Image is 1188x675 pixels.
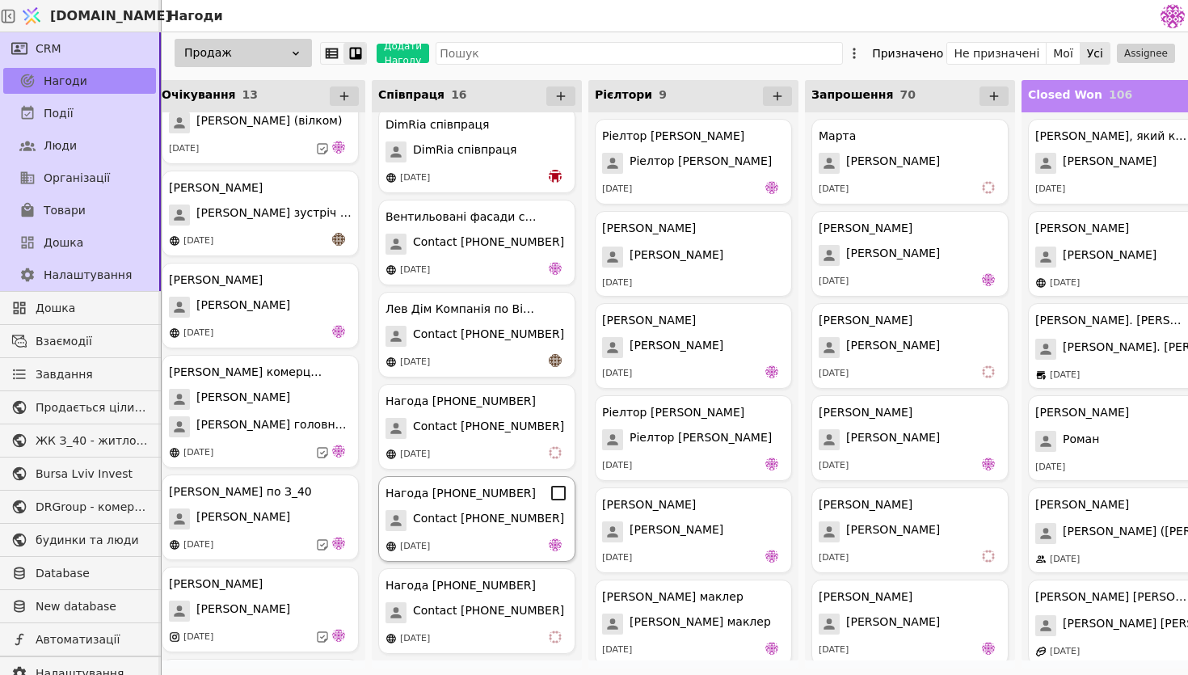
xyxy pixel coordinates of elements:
img: instagram.svg [169,631,180,643]
span: Завдання [36,366,93,383]
div: [PERSON_NAME][PERSON_NAME][DATE]de [162,567,359,652]
div: [DATE] [602,276,632,290]
img: online-store.svg [385,541,397,552]
img: an [549,354,562,367]
span: Contact [PHONE_NUMBER] [413,234,564,255]
span: [PERSON_NAME] [846,153,940,174]
a: ЖК З_40 - житлова та комерційна нерухомість класу Преміум [3,428,156,454]
button: Усі [1081,42,1110,65]
div: [PERSON_NAME] [1035,404,1129,421]
div: Нагода [PHONE_NUMBER] [385,577,536,594]
img: online-store.svg [1035,277,1047,289]
div: [DATE] [602,551,632,565]
img: de [332,141,345,154]
div: [DATE] [819,367,849,381]
a: Додати Нагоду [367,44,429,63]
div: [PERSON_NAME][PERSON_NAME][DATE]de [811,580,1009,665]
div: [PERSON_NAME][PERSON_NAME] зустріч 13.08[DATE]an [162,171,359,256]
div: [DATE] [819,183,849,196]
div: [PERSON_NAME] [819,496,912,513]
div: [DATE] [819,551,849,565]
span: Ріелтор [PERSON_NAME] [630,429,772,450]
span: [PERSON_NAME] [846,614,940,635]
span: будинки та люди [36,532,148,549]
span: [PERSON_NAME] маклер [630,614,771,635]
div: Ріелтор [PERSON_NAME]Ріелтор [PERSON_NAME][DATE]de [595,395,792,481]
div: [DATE] [1050,369,1080,382]
span: [PERSON_NAME] (вілком) [196,112,342,133]
div: [PERSON_NAME][PERSON_NAME][DATE] [595,211,792,297]
span: DRGroup - комерційна нерухоомість [36,499,148,516]
span: [PERSON_NAME] [630,247,723,268]
img: vi [549,631,562,643]
span: [PERSON_NAME] [1063,153,1156,174]
img: an [332,233,345,246]
input: Пошук [436,42,843,65]
div: [DATE] [1050,645,1080,659]
img: de [982,642,995,655]
a: Організації [3,165,156,191]
button: Додати Нагоду [377,44,429,63]
div: [PERSON_NAME] [602,496,696,513]
div: [PERSON_NAME][PERSON_NAME][DATE]vi [811,487,1009,573]
img: de [765,642,778,655]
div: Нагода [PHONE_NUMBER] [385,393,536,410]
div: [PERSON_NAME] комерція Курдонери[PERSON_NAME][PERSON_NAME] головний номер[DATE]de [162,355,359,468]
button: Assignee [1117,44,1175,63]
div: [PERSON_NAME] [819,312,912,329]
span: Налаштування [44,267,132,284]
img: de [765,458,778,470]
div: [PERSON_NAME][PERSON_NAME][DATE]de [811,395,1009,481]
img: de [765,550,778,563]
img: de [982,458,995,470]
div: [DATE] [819,275,849,289]
span: CRM [36,40,61,57]
span: Closed Won [1028,88,1102,101]
div: [DATE] [1050,553,1080,567]
span: Співпраця [378,88,444,101]
div: [PERSON_NAME] [169,576,263,593]
span: [PERSON_NAME] [196,508,290,529]
div: [DATE] [183,234,213,248]
div: [PERSON_NAME] [819,589,912,605]
div: [DATE] [183,446,213,460]
span: Дошка [36,300,148,317]
div: [DATE] [1050,276,1080,290]
img: online-store.svg [385,633,397,644]
a: DRGroup - комерційна нерухоомість [3,494,156,520]
div: [DATE] [400,632,430,646]
div: Нагода [PHONE_NUMBER]Contact [PHONE_NUMBER][DATE]vi [378,384,575,470]
img: people.svg [1035,554,1047,565]
div: Марта[PERSON_NAME][DATE]vi [811,119,1009,205]
a: CRM [3,36,156,61]
img: vi [982,181,995,194]
span: [DOMAIN_NAME] [50,6,171,26]
div: [DATE] [400,448,430,462]
img: Logo [19,1,44,32]
div: [PERSON_NAME] [819,404,912,421]
div: [PERSON_NAME] [169,179,263,196]
button: Мої [1047,42,1081,65]
span: [PERSON_NAME] [196,601,290,622]
span: 13 [242,88,258,101]
span: 9 [659,88,667,101]
span: Contact [PHONE_NUMBER] [413,326,564,347]
a: Дошка [3,295,156,321]
span: Автоматизації [36,631,148,648]
img: de [982,273,995,286]
img: online-store.svg [385,172,397,184]
div: [DATE] [602,643,632,657]
span: Роман [1063,431,1099,452]
div: [DATE] [1035,183,1065,196]
span: 70 [899,88,915,101]
img: vi [982,550,995,563]
div: [DATE] [183,538,213,552]
button: Не призначені [947,42,1047,65]
div: [PERSON_NAME][PERSON_NAME][DATE]vi [811,303,1009,389]
span: Contact [PHONE_NUMBER] [413,510,564,531]
span: [PERSON_NAME] [196,389,290,410]
div: [DATE] [819,643,849,657]
span: DimRia співпраця [413,141,517,162]
div: [PERSON_NAME] маклер [602,589,744,605]
a: Налаштування [3,262,156,288]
